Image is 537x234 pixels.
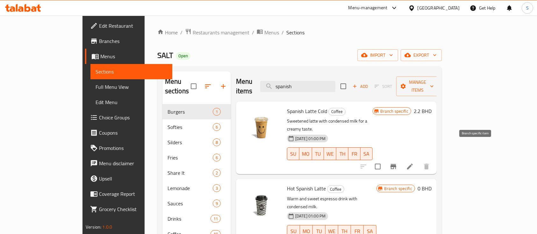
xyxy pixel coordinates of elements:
[286,29,304,36] span: Sections
[348,4,388,12] div: Menu-management
[236,77,253,96] h2: Menu items
[312,147,324,160] button: TU
[185,28,249,37] a: Restaurants management
[329,108,345,115] span: Coffee
[213,170,220,176] span: 2
[352,83,369,90] span: Add
[168,123,213,131] span: Softies
[287,147,299,160] button: SU
[193,29,249,36] span: Restaurants management
[176,53,190,59] span: Open
[162,135,231,150] div: Silders8
[213,154,221,161] div: items
[362,51,393,59] span: import
[162,165,231,181] div: Share It2
[418,4,460,11] div: [GEOGRAPHIC_DATA]
[287,117,373,133] p: Sweetened latte with condensed milk for a creamy taste.
[99,205,167,213] span: Grocery Checklist
[96,98,167,106] span: Edit Menu
[216,79,231,94] button: Add section
[401,49,442,61] button: export
[99,160,167,167] span: Menu disclaimer
[200,79,216,94] span: Sort sections
[85,110,172,125] a: Choice Groups
[213,124,220,130] span: 6
[213,109,220,115] span: 1
[85,125,172,140] a: Coupons
[401,78,434,94] span: Manage items
[99,22,167,30] span: Edit Restaurant
[418,184,432,193] h6: 0 BHD
[168,138,213,146] span: Silders
[328,108,346,116] div: Coffee
[370,82,396,91] span: Select section first
[348,147,361,160] button: FR
[90,95,172,110] a: Edit Menu
[96,83,167,91] span: Full Menu View
[302,149,310,159] span: MO
[213,169,221,177] div: items
[162,119,231,135] div: Softies6
[361,147,373,160] button: SA
[99,190,167,198] span: Coverage Report
[85,18,172,33] a: Edit Restaurant
[406,163,414,170] a: Edit menu item
[168,215,211,223] span: Drinks
[378,108,411,114] span: Branch specific
[99,129,167,137] span: Coupons
[168,184,213,192] span: Lemonade
[357,49,398,61] button: import
[351,149,358,159] span: FR
[293,136,328,142] span: [DATE] 01:00 PM
[157,28,442,37] nav: breadcrumb
[85,49,172,64] a: Menus
[85,140,172,156] a: Promotions
[386,159,401,174] button: Branch-specific-item
[213,185,220,191] span: 3
[213,139,220,145] span: 8
[327,186,344,193] span: Coffee
[157,48,173,62] span: SALT
[85,171,172,186] a: Upsell
[371,160,384,173] span: Select to update
[213,200,221,207] div: items
[282,29,284,36] li: /
[396,76,439,96] button: Manage items
[162,181,231,196] div: Lemonade3
[96,68,167,75] span: Sections
[252,29,254,36] li: /
[168,169,213,177] span: Share It
[326,149,334,159] span: WE
[99,37,167,45] span: Branches
[213,123,221,131] div: items
[287,195,376,211] p: Warm and sweet espresso drink with condensed milk.
[324,147,336,160] button: WE
[100,53,167,60] span: Menus
[350,82,370,91] button: Add
[168,154,213,161] span: Fries
[85,156,172,171] a: Menu disclaimer
[86,223,101,231] span: Version:
[213,184,221,192] div: items
[90,64,172,79] a: Sections
[264,29,279,36] span: Menus
[176,52,190,60] div: Open
[287,184,326,193] span: Hot Spanish Latte
[287,106,327,116] span: Spanish Latte Cold
[336,147,348,160] button: TH
[85,186,172,202] a: Coverage Report
[168,108,213,116] span: Burgers
[257,28,279,37] a: Menus
[213,108,221,116] div: items
[162,104,231,119] div: Burgers1
[99,114,167,121] span: Choice Groups
[168,200,213,207] div: Sauces
[406,51,437,59] span: export
[162,196,231,211] div: Sauces9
